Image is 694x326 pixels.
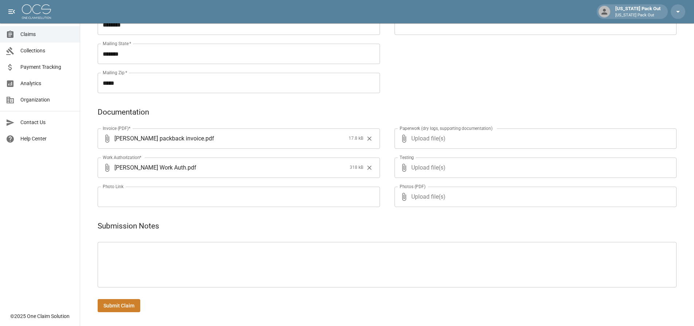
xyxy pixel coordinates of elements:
[411,158,657,178] span: Upload file(s)
[20,47,74,55] span: Collections
[98,299,140,313] button: Submit Claim
[350,164,363,171] span: 318 kB
[349,135,363,142] span: 17.8 kB
[103,40,131,47] label: Mailing State
[20,80,74,87] span: Analytics
[400,125,493,131] label: Paperwork (dry logs, supporting documentation)
[400,183,426,190] label: Photos (PDF)
[114,134,204,143] span: [PERSON_NAME] packback invoice
[10,313,70,320] div: © 2025 One Claim Solution
[400,154,414,160] label: Testing
[103,183,123,190] label: Photo Link
[103,125,131,131] label: Invoice (PDF)*
[20,63,74,71] span: Payment Tracking
[4,4,19,19] button: open drawer
[20,135,74,143] span: Help Center
[364,162,375,173] button: Clear
[103,154,142,160] label: Work Authorization*
[22,4,51,19] img: ocs-logo-white-transparent.png
[411,128,657,149] span: Upload file(s)
[20,119,74,126] span: Contact Us
[186,163,196,172] span: . pdf
[20,31,74,38] span: Claims
[103,69,128,76] label: Mailing Zip
[114,163,186,172] span: [PERSON_NAME] Work Auth
[411,187,657,207] span: Upload file(s)
[364,133,375,144] button: Clear
[612,5,663,18] div: [US_STATE] Pack Out
[615,12,660,19] p: [US_STATE] Pack Out
[204,134,214,143] span: . pdf
[20,96,74,104] span: Organization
